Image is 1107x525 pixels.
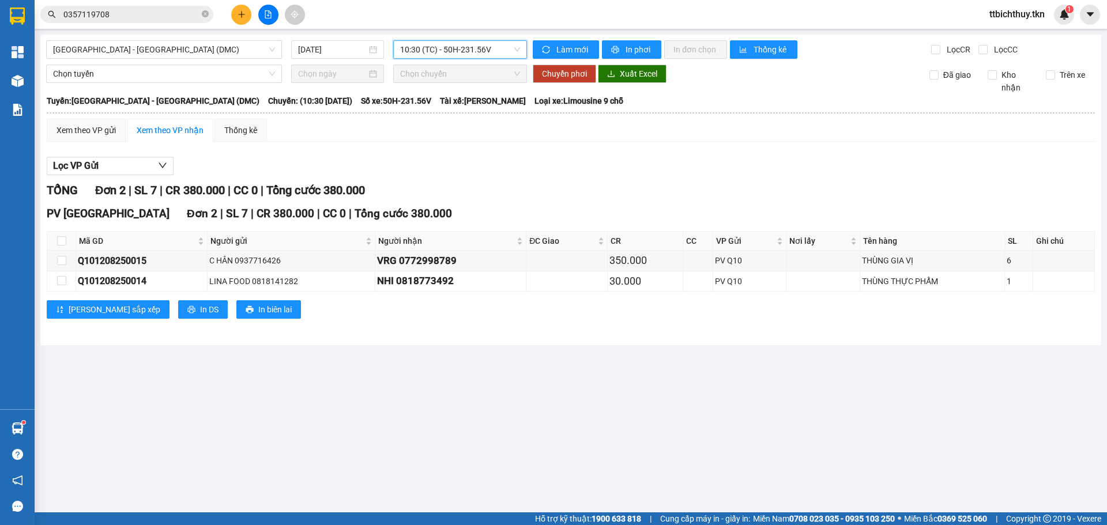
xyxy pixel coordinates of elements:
[12,475,23,486] span: notification
[78,274,205,288] div: Q101208250014
[12,75,24,87] img: warehouse-icon
[258,303,292,316] span: In biên lai
[47,183,78,197] span: TỔNG
[317,207,320,220] span: |
[608,232,683,251] th: CR
[598,65,667,83] button: downloadXuất Excel
[76,271,208,292] td: Q101208250014
[377,253,524,269] div: VRG 0772998789
[355,207,452,220] span: Tổng cước 380.000
[1005,232,1033,251] th: SL
[228,183,231,197] span: |
[1055,69,1090,81] span: Trên xe
[47,96,259,105] b: Tuyến: [GEOGRAPHIC_DATA] - [GEOGRAPHIC_DATA] (DMC)
[22,421,25,424] sup: 1
[53,41,275,58] span: Sài Gòn - Tây Ninh (DMC)
[1080,5,1100,25] button: caret-down
[349,207,352,220] span: |
[592,514,641,523] strong: 1900 633 818
[683,232,713,251] th: CC
[238,10,246,18] span: plus
[713,251,786,271] td: PV Q10
[542,46,552,55] span: sync
[12,422,24,435] img: warehouse-icon
[202,9,209,20] span: close-circle
[53,65,275,82] span: Chọn tuyến
[789,235,848,247] span: Nơi lấy
[1007,254,1031,267] div: 6
[78,254,205,268] div: Q101208250015
[53,158,99,173] span: Lọc VP Gửi
[226,207,248,220] span: SL 7
[664,40,727,59] button: In đơn chọn
[266,183,365,197] span: Tổng cước 380.000
[1059,9,1070,20] img: icon-new-feature
[753,512,895,525] span: Miền Nam
[533,40,599,59] button: syncLàm mới
[739,46,749,55] span: bar-chart
[202,10,209,17] span: close-circle
[715,254,784,267] div: PV Q10
[200,303,219,316] span: In DS
[56,305,64,315] span: sort-ascending
[285,5,305,25] button: aim
[378,235,514,247] span: Người nhận
[63,8,199,21] input: Tìm tên, số ĐT hoặc mã đơn
[533,65,596,83] button: Chuyển phơi
[716,235,774,247] span: VP Gửi
[323,207,346,220] span: CC 0
[57,124,116,137] div: Xem theo VP gửi
[291,10,299,18] span: aim
[1007,275,1031,288] div: 1
[187,305,195,315] span: printer
[937,514,987,523] strong: 0369 525 060
[210,235,363,247] span: Người gửi
[234,183,258,197] span: CC 0
[187,207,217,220] span: Đơn 2
[898,516,901,521] span: ⚪️
[246,305,254,315] span: printer
[129,183,131,197] span: |
[534,95,623,107] span: Loại xe: Limousine 9 chỗ
[997,69,1037,94] span: Kho nhận
[261,183,263,197] span: |
[602,40,661,59] button: printerIn phơi
[400,65,520,82] span: Chọn chuyến
[1033,232,1095,251] th: Ghi chú
[12,501,23,512] span: message
[298,67,367,80] input: Chọn ngày
[980,7,1054,21] span: ttbichthuy.tkn
[10,7,25,25] img: logo-vxr
[209,254,373,267] div: C HÂN 0937716426
[556,43,590,56] span: Làm mới
[231,5,251,25] button: plus
[298,43,367,56] input: 12/08/2025
[620,67,657,80] span: Xuất Excel
[264,10,272,18] span: file-add
[650,512,652,525] span: |
[79,235,195,247] span: Mã GD
[251,207,254,220] span: |
[730,40,797,59] button: bar-chartThống kê
[209,275,373,288] div: LINA FOOD 0818141282
[361,95,431,107] span: Số xe: 50H-231.56V
[939,69,976,81] span: Đã giao
[377,273,524,289] div: NHI 0818773492
[47,300,170,319] button: sort-ascending[PERSON_NAME] sắp xếp
[862,254,1003,267] div: THÙNG GIA VỊ
[789,514,895,523] strong: 0708 023 035 - 0935 103 250
[258,5,278,25] button: file-add
[989,43,1019,56] span: Lọc CC
[134,183,157,197] span: SL 7
[942,43,972,56] span: Lọc CR
[160,183,163,197] span: |
[611,46,621,55] span: printer
[178,300,228,319] button: printerIn DS
[47,207,170,220] span: PV [GEOGRAPHIC_DATA]
[754,43,788,56] span: Thống kê
[1043,515,1051,523] span: copyright
[95,183,126,197] span: Đơn 2
[996,512,997,525] span: |
[268,95,352,107] span: Chuyến: (10:30 [DATE])
[76,251,208,271] td: Q101208250015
